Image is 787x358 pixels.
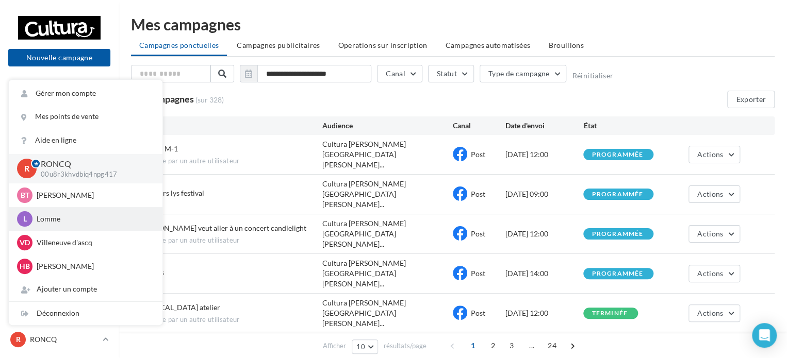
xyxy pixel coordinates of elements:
[592,270,643,277] div: programmée
[688,265,740,282] button: Actions
[688,225,740,243] button: Actions
[30,334,99,345] p: RONCQ
[139,189,204,197] span: concours lys festival
[356,343,365,351] span: 10
[688,146,740,163] button: Actions
[6,81,112,103] a: Opérations
[20,261,30,271] span: HB
[9,278,162,301] div: Ajouter un compte
[471,229,485,238] span: Post
[592,310,628,317] div: terminée
[505,268,583,279] div: [DATE] 14:00
[471,269,485,278] span: Post
[548,41,584,49] span: Brouillons
[697,309,723,317] span: Actions
[37,237,150,248] p: Villeneuve d'ascq
[505,308,583,318] div: [DATE] 12:00
[139,303,220,312] span: pce atelier
[323,341,346,351] span: Afficher
[322,179,453,210] span: Cultura [PERSON_NAME][GEOGRAPHIC_DATA][PERSON_NAME]...
[523,337,540,354] span: ...
[322,139,453,170] span: Cultura [PERSON_NAME][GEOGRAPHIC_DATA][PERSON_NAME]...
[592,151,643,158] div: programmée
[6,107,112,129] a: Boîte de réception99+
[352,339,378,354] button: 10
[503,337,520,354] span: 3
[446,41,531,49] span: Campagnes automatisées
[8,49,110,66] button: Nouvelle campagne
[384,341,427,351] span: résultats/page
[322,218,453,249] span: Cultura [PERSON_NAME][GEOGRAPHIC_DATA][PERSON_NAME]...
[592,231,643,237] div: programmée
[471,150,485,159] span: Post
[6,185,112,207] a: Calendrier
[505,229,583,239] div: [DATE] 12:00
[697,269,723,278] span: Actions
[485,337,501,354] span: 2
[37,261,150,271] p: [PERSON_NAME]
[139,157,322,166] span: Envoyée par un autre utilisateur
[322,121,453,131] div: Audience
[37,190,150,200] p: [PERSON_NAME]
[688,304,740,322] button: Actions
[9,129,162,152] a: Aide en ligne
[9,82,162,105] a: Gérer mon compte
[9,105,162,128] a: Mes points de vente
[480,65,567,82] button: Type de campagne
[6,159,112,181] a: Médiathèque
[505,189,583,199] div: [DATE] 09:00
[727,91,775,108] button: Exporter
[139,315,322,325] span: Envoyée par un autre utilisateur
[21,190,29,200] span: Bt
[9,302,162,325] div: Déconnexion
[322,258,453,289] span: Cultura [PERSON_NAME][GEOGRAPHIC_DATA][PERSON_NAME]...
[322,298,453,329] span: Cultura [PERSON_NAME][GEOGRAPHIC_DATA][PERSON_NAME]...
[572,72,613,80] button: Réinitialiser
[195,95,224,105] span: (sur 328)
[697,150,723,159] span: Actions
[377,65,422,82] button: Canal
[20,237,30,248] span: Vd
[465,337,481,354] span: 1
[428,65,474,82] button: Statut
[583,121,662,131] div: État
[131,16,775,32] div: Mes campagnes
[41,170,146,179] p: 00u8r3khvdbiq4npg417
[23,214,27,224] span: L
[453,121,505,131] div: Canal
[544,337,561,354] span: 24
[139,121,322,131] div: Nom
[505,149,583,160] div: [DATE] 12:00
[8,330,110,349] a: R RONCQ
[139,236,322,245] span: Envoyée par un autre utilisateur
[697,229,723,238] span: Actions
[237,41,320,49] span: Campagnes publicitaires
[338,41,427,49] span: Operations sur inscription
[505,121,583,131] div: Date d'envoi
[688,185,740,203] button: Actions
[697,190,723,198] span: Actions
[41,158,146,170] p: RONCQ
[471,309,485,317] span: Post
[6,133,112,155] a: Campagnes
[752,323,777,348] div: Open Intercom Messenger
[139,224,306,232] span: Léa veut aller à un concert candlelight
[37,214,150,224] p: Lomme
[24,163,29,175] span: R
[471,190,485,198] span: Post
[16,334,21,345] span: R
[592,191,643,198] div: programmée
